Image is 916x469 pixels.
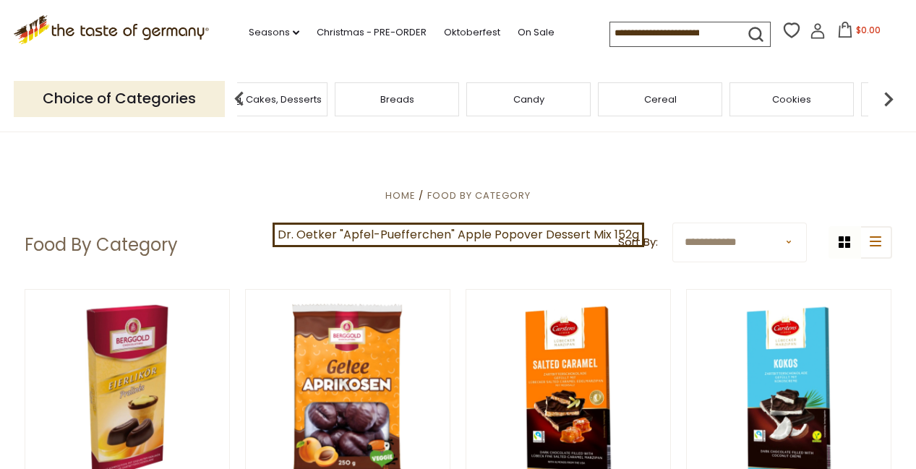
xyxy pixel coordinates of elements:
[874,85,903,113] img: next arrow
[385,189,416,202] a: Home
[772,94,811,105] a: Cookies
[249,25,299,40] a: Seasons
[25,234,178,256] h1: Food By Category
[273,223,644,247] a: Dr. Oetker "Apfel-Puefferchen" Apple Popover Dessert Mix 152g
[427,189,531,202] a: Food By Category
[513,94,544,105] a: Candy
[225,85,254,113] img: previous arrow
[317,25,427,40] a: Christmas - PRE-ORDER
[518,25,555,40] a: On Sale
[14,81,225,116] p: Choice of Categories
[644,94,677,105] a: Cereal
[829,22,890,43] button: $0.00
[856,24,881,36] span: $0.00
[444,25,500,40] a: Oktoberfest
[210,94,322,105] a: Baking, Cakes, Desserts
[380,94,414,105] a: Breads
